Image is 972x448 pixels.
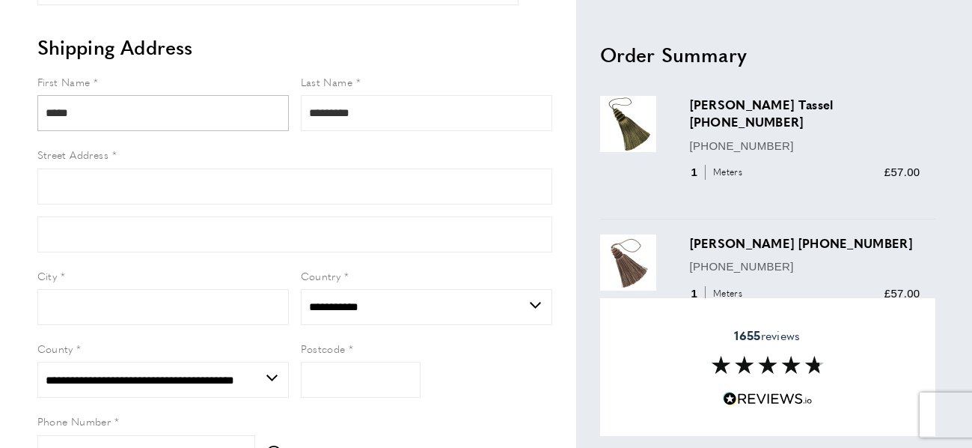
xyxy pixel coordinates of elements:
img: Reviews.io 5 stars [723,392,813,406]
h3: [PERSON_NAME] [PHONE_NUMBER] [690,234,920,251]
span: Country [301,268,341,283]
span: £57.00 [884,286,920,299]
img: Reviews section [712,356,824,374]
h2: Order Summary [600,40,935,67]
span: City [37,268,58,283]
div: 1 [690,163,748,181]
span: Meters [705,285,746,300]
span: Street Address [37,147,109,162]
span: Phone Number [37,414,111,429]
span: First Name [37,74,91,89]
p: [PHONE_NUMBER] [690,258,920,276]
h2: Shipping Address [37,34,552,61]
img: Aurelia Key Tassel 987-56133-13 [600,96,656,152]
span: County [37,341,73,356]
span: £57.00 [884,165,920,178]
span: reviews [734,328,800,343]
p: [PHONE_NUMBER] [690,136,920,154]
span: Postcode [301,341,346,356]
strong: 1655 [734,327,760,344]
div: 1 [690,284,748,302]
h3: [PERSON_NAME] Tassel [PHONE_NUMBER] [690,96,920,130]
span: Meters [705,165,746,179]
span: Last Name [301,74,353,89]
img: Aurelia Key Tassel 987-56133-01 [600,234,656,290]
